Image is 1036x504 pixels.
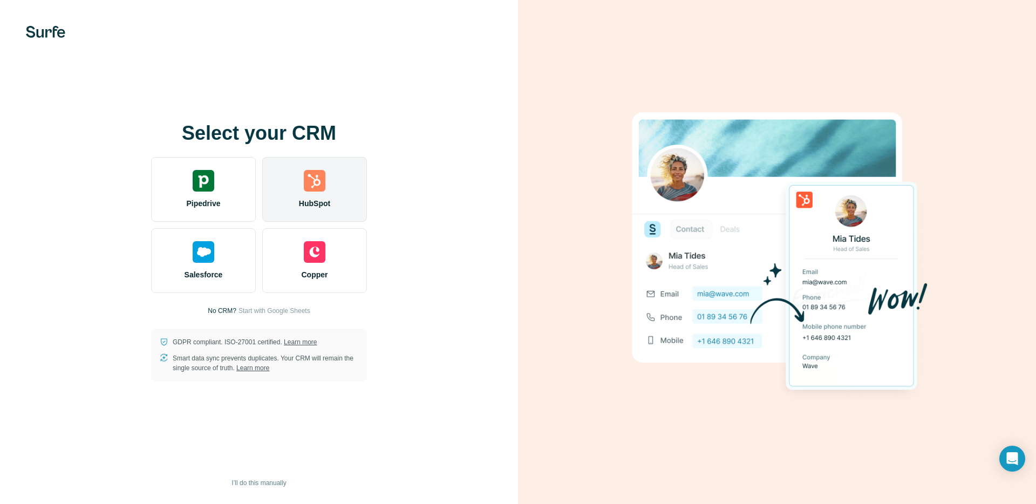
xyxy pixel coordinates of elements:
[208,306,236,316] p: No CRM?
[193,241,214,263] img: salesforce's logo
[173,353,358,373] p: Smart data sync prevents duplicates. Your CRM will remain the single source of truth.
[238,306,310,316] button: Start with Google Sheets
[304,241,325,263] img: copper's logo
[26,26,65,38] img: Surfe's logo
[185,269,223,280] span: Salesforce
[284,338,317,346] a: Learn more
[173,337,317,347] p: GDPR compliant. ISO-27001 certified.
[193,170,214,192] img: pipedrive's logo
[302,269,328,280] span: Copper
[231,478,286,488] span: I’ll do this manually
[236,364,269,372] a: Learn more
[626,96,928,408] img: HUBSPOT image
[299,198,330,209] span: HubSpot
[186,198,220,209] span: Pipedrive
[304,170,325,192] img: hubspot's logo
[224,475,294,491] button: I’ll do this manually
[999,446,1025,472] div: Open Intercom Messenger
[151,122,367,144] h1: Select your CRM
